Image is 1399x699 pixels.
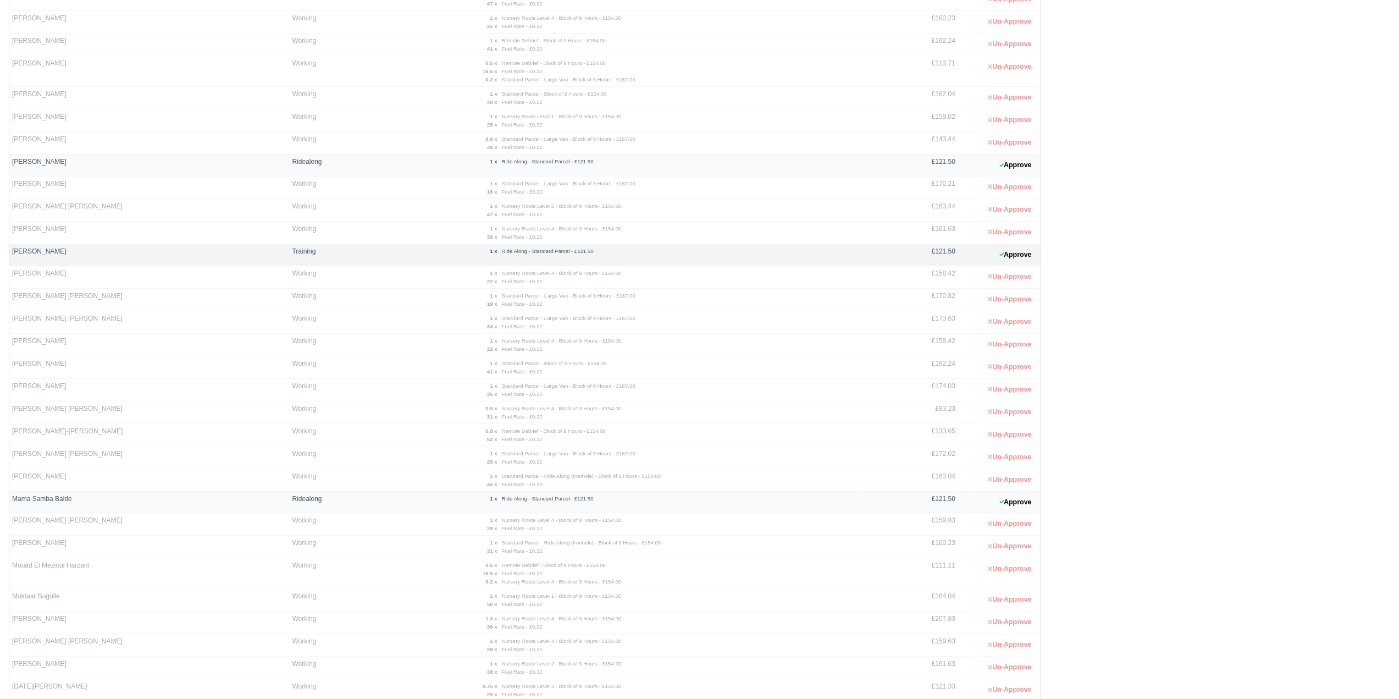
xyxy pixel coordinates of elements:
td: Working [289,11,374,34]
button: Un-Approve [982,135,1037,151]
strong: 38 x [487,669,497,675]
td: [PERSON_NAME] [9,221,290,244]
strong: 1 x [490,496,497,502]
small: Fuel Rate - £0.22 [501,301,542,307]
td: £162.04 [857,87,958,109]
td: Working [289,109,374,132]
small: Nursery Route Level 4 - Block of 9 Hours - £154.00 [501,15,621,21]
button: Approve [993,247,1038,263]
strong: 52 x [487,436,497,442]
strong: 41 x [487,46,497,52]
td: £121.50 [857,491,958,513]
button: Un-Approve [982,637,1037,653]
strong: 1 x [490,180,497,186]
td: Working [289,513,374,536]
strong: 1 x [490,638,497,644]
small: Fuel Rate - £0.22 [501,691,542,697]
td: Training [289,244,374,266]
strong: 49 x [487,144,497,150]
strong: 40 x [487,99,497,105]
button: Un-Approve [982,538,1037,554]
button: Un-Approve [982,472,1037,488]
strong: 25 x [487,122,497,128]
td: Working [289,612,374,634]
td: Working [289,356,374,378]
small: Standard Parcel - Large Van - Block of 9 Hours - £167.00 [501,136,635,142]
strong: 1 x [490,15,497,21]
small: Nursery Route Level 4 - Block of 9 Hours - £154.00 [501,638,621,644]
td: Working [289,266,374,288]
button: Un-Approve [982,382,1037,398]
strong: 1 x [490,158,497,164]
small: Fuel Rate - £0.22 [501,368,542,375]
strong: 0.8 x [485,136,497,142]
td: Working [289,333,374,356]
button: Un-Approve [982,516,1037,532]
small: Standard Parcel - Large Van - Block of 9 Hours - £167.00 [501,180,635,186]
strong: 0.2 x [485,76,497,82]
small: Standard Parcel - Block of 9 Hours - £154.00 [501,91,606,97]
strong: 41 x [487,368,497,375]
button: Un-Approve [982,427,1037,443]
button: Un-Approve [982,337,1037,353]
small: Nursery Route Level 4 - Block of 9 Hours - £154.00 [501,270,621,276]
small: Standard Parcel - Large Van - Block of 9 Hours - £167.00 [501,315,635,321]
small: Standard Parcel - Ride Along (Ironhide) - Block of 9 Hours - £154.00 [501,540,661,546]
td: Working [289,589,374,612]
td: Working [289,176,374,199]
small: Fuel Rate - £0.22 [501,601,542,607]
small: Fuel Rate - £0.22 [501,346,542,352]
small: Fuel Rate - £0.22 [501,669,542,675]
strong: 1 x [490,383,497,389]
strong: 1 x [490,473,497,479]
td: £170.82 [857,288,958,311]
small: Standard Parcel - Large Van - Block of 9 Hours - £167.00 [501,76,635,82]
td: Working [289,446,374,469]
td: [PERSON_NAME] [PERSON_NAME] [9,288,290,311]
td: £158.42 [857,333,958,356]
button: Un-Approve [982,359,1037,375]
td: £111.11 [857,558,958,589]
td: [PERSON_NAME] [9,109,290,132]
strong: 1 x [490,540,497,546]
strong: 29 x [487,525,497,531]
small: Remote Debrief - Block of 9 Hours - £154.00 [501,37,605,43]
td: Working [289,378,374,401]
small: Fuel Rate - £0.22 [501,459,542,465]
strong: 16.5 x [483,570,497,576]
small: Fuel Rate - £0.22 [501,278,542,284]
td: [PERSON_NAME] [9,657,290,679]
small: Ride Along - Standard Parcel - £121.50 [501,496,593,502]
small: Standard Parcel - Ride Along (Ironhide) - Block of 9 Hours - £154.00 [501,473,661,479]
td: Working [289,423,374,446]
td: [PERSON_NAME]-[PERSON_NAME] [9,423,290,446]
td: £174.03 [857,378,958,401]
button: Un-Approve [982,269,1037,285]
strong: 1.3 x [485,615,497,621]
button: Un-Approve [982,112,1037,128]
td: Working [289,558,374,589]
td: £172.02 [857,446,958,469]
td: [PERSON_NAME] [9,11,290,34]
td: [PERSON_NAME] [9,87,290,109]
button: Un-Approve [982,224,1037,240]
td: Working [289,634,374,657]
button: Un-Approve [982,179,1037,195]
strong: 47 x [487,1,497,7]
td: Working [289,311,374,333]
strong: 0.8 x [485,428,497,434]
td: £113.71 [857,56,958,87]
td: Working [289,132,374,155]
small: Fuel Rate - £0.22 [501,646,542,652]
td: [PERSON_NAME] [PERSON_NAME] [9,401,290,423]
strong: 0.75 x [483,683,497,689]
td: Ridealong [289,155,374,177]
td: [PERSON_NAME] [PERSON_NAME] [9,446,290,469]
small: Nursery Route Level 4 - Block of 9 Hours - £154.00 [501,615,621,621]
strong: 31 x [487,23,497,29]
small: Fuel Rate - £0.22 [501,525,542,531]
td: £207.83 [857,612,958,634]
small: Fuel Rate - £0.22 [501,144,542,150]
small: Standard Parcel - Block of 9 Hours - £154.00 [501,360,606,366]
td: [PERSON_NAME] [9,333,290,356]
